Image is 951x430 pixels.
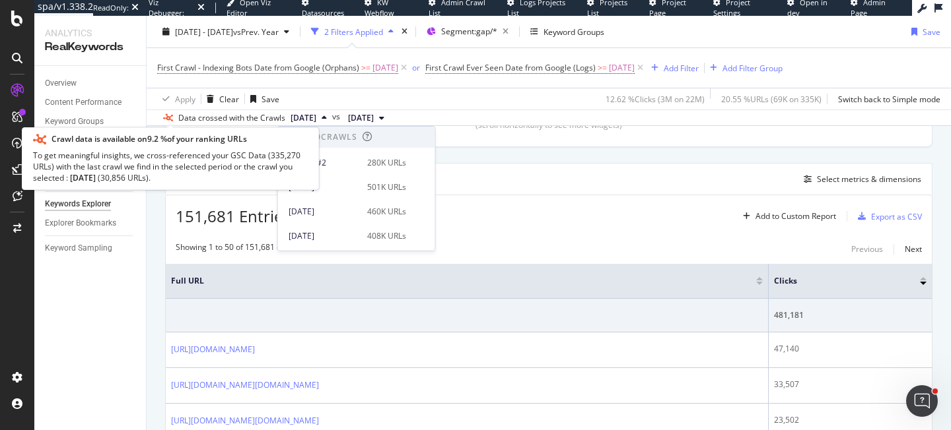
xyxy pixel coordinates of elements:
[289,206,359,218] div: [DATE]
[853,206,922,227] button: Export as CSV
[367,206,406,218] div: 460K URLs
[721,93,822,104] div: 20.55 % URLs ( 69K on 335K )
[774,275,900,287] span: Clicks
[425,62,596,73] span: First Crawl Ever Seen Date from Google (Logs)
[45,96,122,109] div: Content Performance
[45,26,135,40] div: Analytics
[45,40,135,55] div: RealKeywords
[722,62,783,73] div: Add Filter Group
[176,241,302,257] div: Showing 1 to 50 of 151,681 entries
[738,206,836,227] button: Add to Custom Report
[219,93,239,104] div: Clear
[245,88,279,109] button: Save
[606,93,705,104] div: 12.62 % Clicks ( 3M on 22M )
[175,93,195,104] div: Apply
[817,173,921,185] div: Select metrics & dimensions
[332,111,343,123] span: vs
[705,60,783,76] button: Add Filter Group
[774,343,927,355] div: 47,140
[756,212,836,220] div: Add to Custom Report
[171,379,319,392] a: [URL][DOMAIN_NAME][DOMAIN_NAME]
[93,3,129,13] div: ReadOnly:
[905,243,922,255] div: Next
[291,112,316,124] span: 2025 Aug. 20th
[171,414,319,427] a: [URL][DOMAIN_NAME][DOMAIN_NAME]
[52,133,247,144] div: Crawl data is available on 9.2 % of your ranking URLs
[302,8,344,18] span: Datasources
[871,211,922,222] div: Export as CSV
[906,385,938,417] iframe: Intercom live chat
[175,26,233,37] span: [DATE] - [DATE]
[774,379,927,390] div: 33,507
[262,93,279,104] div: Save
[171,275,736,287] span: Full URL
[289,181,359,193] div: [DATE]
[45,77,77,90] div: Overview
[905,241,922,257] button: Next
[798,171,921,187] button: Select metrics & dimensions
[833,88,940,109] button: Switch back to Simple mode
[851,243,883,255] div: Previous
[906,21,940,42] button: Save
[774,309,927,321] div: 481,181
[33,150,308,183] div: To get meaningful insights, we cross-referenced your GSC Data ( 335,270 URLs ) with the last craw...
[343,110,390,126] button: [DATE]
[45,115,104,129] div: Keyword Groups
[838,93,940,104] div: Switch back to Simple mode
[45,241,112,255] div: Keyword Sampling
[348,112,374,124] span: 2024 Jul. 17th
[372,59,398,77] span: [DATE]
[367,181,406,193] div: 501K URLs
[70,172,96,183] span: [DATE]
[45,241,137,255] a: Keyword Sampling
[664,62,699,73] div: Add Filter
[525,21,610,42] button: Keyword Groups
[233,26,279,37] span: vs Prev. Year
[646,60,699,76] button: Add Filter
[441,26,497,37] span: Segment: gap/*
[361,62,370,73] span: >=
[45,197,111,211] div: Keywords Explorer
[774,414,927,426] div: 23,502
[45,115,137,129] a: Keyword Groups
[399,25,410,38] div: times
[421,21,514,42] button: Segment:gap/*
[289,131,357,142] div: Last 10 Crawls
[157,21,295,42] button: [DATE] - [DATE]vsPrev. Year
[157,88,195,109] button: Apply
[289,157,359,169] div: [DATE] #2
[176,205,338,227] span: 151,681 Entries found
[544,26,604,37] div: Keyword Groups
[178,112,285,124] div: Data crossed with the Crawls
[598,62,607,73] span: >=
[412,61,420,74] button: or
[851,241,883,257] button: Previous
[306,21,399,42] button: 2 Filters Applied
[324,26,383,37] div: 2 Filters Applied
[367,230,406,242] div: 408K URLs
[412,62,420,73] div: or
[367,157,406,169] div: 280K URLs
[45,96,137,109] a: Content Performance
[171,343,255,356] a: [URL][DOMAIN_NAME]
[45,216,137,230] a: Explorer Bookmarks
[201,88,239,109] button: Clear
[45,77,137,90] a: Overview
[289,230,359,242] div: [DATE]
[285,110,332,126] button: [DATE]
[45,197,137,211] a: Keywords Explorer
[609,59,635,77] span: [DATE]
[45,216,116,230] div: Explorer Bookmarks
[157,62,359,73] span: First Crawl - Indexing Bots Date from Google (Orphans)
[923,26,940,37] div: Save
